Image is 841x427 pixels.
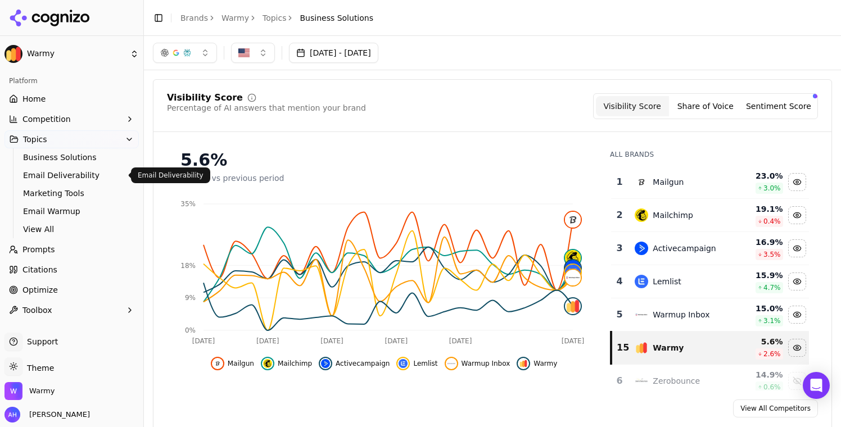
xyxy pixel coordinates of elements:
tspan: [DATE] [192,337,215,345]
tspan: [DATE] [562,337,585,345]
span: Topics [23,134,47,145]
div: 5 [616,308,623,321]
span: 4.7 % [763,283,781,292]
div: Mailchimp [653,210,693,221]
img: Warmy [4,382,22,400]
img: warmy [519,359,528,368]
img: mailgun [565,212,581,228]
span: View All [23,224,121,235]
div: 15.0 % [733,303,783,314]
p: Email Deliverability [138,171,204,180]
span: Optimize [22,284,58,296]
tr: 6zerobounceZerobounce14.9%0.6%Show zerobounce data [611,365,809,398]
div: 14.9 % [733,369,783,380]
img: lemlist [399,359,408,368]
tr: 4lemlistLemlist15.9%4.7%Hide lemlist data [611,265,809,298]
button: Topics [4,130,139,148]
button: Hide warmup inbox data [445,357,510,370]
span: Toolbox [22,305,52,316]
tr: 3activecampaignActivecampaign16.9%3.5%Hide activecampaign data [611,232,809,265]
div: 15 [617,341,623,355]
tspan: 9% [185,294,196,302]
a: View All [19,221,125,237]
span: Prompts [22,244,55,255]
img: mailgun [213,359,222,368]
span: Lemlist [413,359,437,368]
a: Email Deliverability [19,167,125,183]
a: Citations [4,261,139,279]
a: Prompts [4,240,139,258]
div: 19.1 % [733,203,783,215]
div: Warmy [653,342,684,353]
span: Home [22,93,46,105]
button: Hide activecampaign data [788,239,806,257]
tspan: [DATE] [256,337,279,345]
img: activecampaign [565,260,581,276]
span: Business Solutions [23,152,121,163]
button: Hide mailgun data [211,357,254,370]
span: Marketing Tools [23,188,121,199]
a: Brands [180,13,208,22]
span: Citations [22,264,57,275]
tspan: [DATE] [449,337,472,345]
tspan: [DATE] [320,337,343,345]
img: warmy [635,341,648,355]
button: Share of Voice [669,96,742,116]
button: Hide warmup inbox data [788,306,806,324]
span: Warmy [533,359,557,368]
div: 3 [616,242,623,255]
img: zerobounce [635,374,648,388]
div: Zerobounce [653,375,700,387]
a: Optimize [4,281,139,299]
button: Hide lemlist data [788,272,806,290]
button: Hide warmy data [517,357,557,370]
span: Warmy [29,386,55,396]
img: mailgun [635,175,648,189]
span: Support [22,336,58,347]
div: Warmup Inbox [653,309,709,320]
button: Sentiment Score [742,96,815,116]
div: Open Intercom Messenger [803,372,830,399]
button: Toolbox [4,301,139,319]
button: Competition [4,110,139,128]
button: Hide warmy data [788,339,806,357]
span: Activecampaign [336,359,390,368]
span: Warmy [27,49,125,59]
div: 16.9 % [733,237,783,248]
button: [DATE] - [DATE] [289,43,378,63]
button: Hide mailgun data [788,173,806,191]
a: View All Competitors [733,399,818,417]
button: Open organization switcher [4,382,55,400]
span: vs previous period [212,172,284,184]
span: Theme [22,364,54,373]
div: Platform [4,72,139,90]
span: Competition [22,113,71,125]
div: Visibility Score [167,93,243,102]
div: 4 [616,275,623,288]
img: mailchimp [263,359,272,368]
a: Business Solutions [19,149,125,165]
div: 1 [616,175,623,189]
img: US [238,47,250,58]
tspan: 0% [185,326,196,334]
div: 5.6% [180,150,587,170]
span: Email Warmup [23,206,121,217]
tr: 1mailgunMailgun23.0%3.0%Hide mailgun data [611,166,809,199]
a: Topics [263,12,287,24]
button: Show zerobounce data [788,372,806,390]
img: Armando Hysenaj [4,407,20,423]
button: Hide lemlist data [396,357,437,370]
div: Activecampaign [653,243,716,254]
button: Open user button [4,407,90,423]
img: warmup inbox [565,270,581,285]
tr: 5warmup inboxWarmup Inbox15.0%3.1%Hide warmup inbox data [611,298,809,331]
tspan: [DATE] [385,337,408,345]
tr: 2mailchimpMailchimp19.1%0.4%Hide mailchimp data [611,199,809,232]
div: Lemlist [653,276,681,287]
img: warmup inbox [635,308,648,321]
span: 2.6 % [763,349,781,358]
span: Mailchimp [278,359,312,368]
button: Hide mailchimp data [788,206,806,224]
img: activecampaign [321,359,330,368]
button: Hide mailchimp data [261,357,312,370]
